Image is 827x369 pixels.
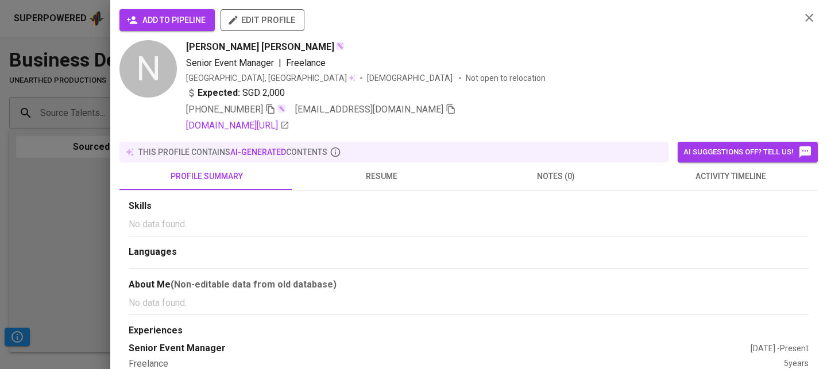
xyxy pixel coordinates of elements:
b: Expected: [198,86,240,100]
img: magic_wand.svg [277,104,286,113]
span: AI-generated [230,147,286,157]
span: Freelance [286,57,326,68]
span: [DEMOGRAPHIC_DATA] [367,72,454,84]
span: add to pipeline [129,13,206,28]
span: notes (0) [476,169,636,184]
p: No data found. [129,296,809,310]
span: [EMAIL_ADDRESS][DOMAIN_NAME] [295,104,443,115]
a: edit profile [221,15,304,24]
div: [GEOGRAPHIC_DATA], [GEOGRAPHIC_DATA] [186,72,355,84]
span: Senior Event Manager [186,57,274,68]
button: add to pipeline [119,9,215,31]
a: [DOMAIN_NAME][URL] [186,119,289,133]
div: Senior Event Manager [129,342,751,355]
div: Skills [129,200,809,213]
button: AI suggestions off? Tell us! [678,142,818,162]
span: activity timeline [650,169,811,184]
span: AI suggestions off? Tell us! [683,145,812,159]
p: this profile contains contents [138,146,327,158]
span: resume [301,169,462,184]
div: About Me [129,278,809,292]
span: profile summary [126,169,287,184]
div: Experiences [129,324,809,337]
button: edit profile [221,9,304,31]
p: No data found. [129,217,809,231]
div: Languages [129,246,809,259]
p: Not open to relocation [466,72,546,84]
div: N [119,40,177,98]
span: [PHONE_NUMBER] [186,104,263,115]
div: SGD 2,000 [186,86,285,100]
span: | [279,56,281,70]
span: [PERSON_NAME] [PERSON_NAME] [186,40,334,54]
span: edit profile [230,13,295,28]
img: magic_wand.svg [335,41,345,51]
b: (Non-editable data from old database) [171,279,337,290]
div: [DATE] - Present [751,343,809,354]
